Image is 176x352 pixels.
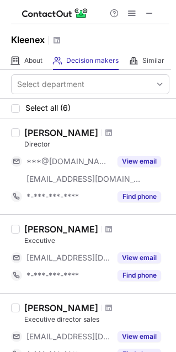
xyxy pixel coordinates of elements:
button: Reveal Button [118,191,161,202]
div: [PERSON_NAME] [24,224,98,235]
span: Select all (6) [25,104,71,112]
div: Executive director sales [24,315,169,324]
div: [PERSON_NAME] [24,127,98,138]
img: ContactOut v5.3.10 [22,7,88,20]
div: Select department [17,79,84,90]
div: Director [24,139,169,149]
button: Reveal Button [118,331,161,342]
div: [PERSON_NAME] [24,302,98,313]
div: Executive [24,236,169,246]
h1: Kleenex [11,33,45,46]
span: About [24,56,42,65]
span: Similar [142,56,164,65]
span: [EMAIL_ADDRESS][DOMAIN_NAME] [26,174,141,184]
button: Reveal Button [118,270,161,281]
button: Reveal Button [118,252,161,263]
span: [EMAIL_ADDRESS][DOMAIN_NAME] [26,332,111,342]
button: Reveal Button [118,156,161,167]
span: ***@[DOMAIN_NAME] [26,156,111,166]
span: [EMAIL_ADDRESS][DOMAIN_NAME] [26,253,111,263]
span: Decision makers [66,56,119,65]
